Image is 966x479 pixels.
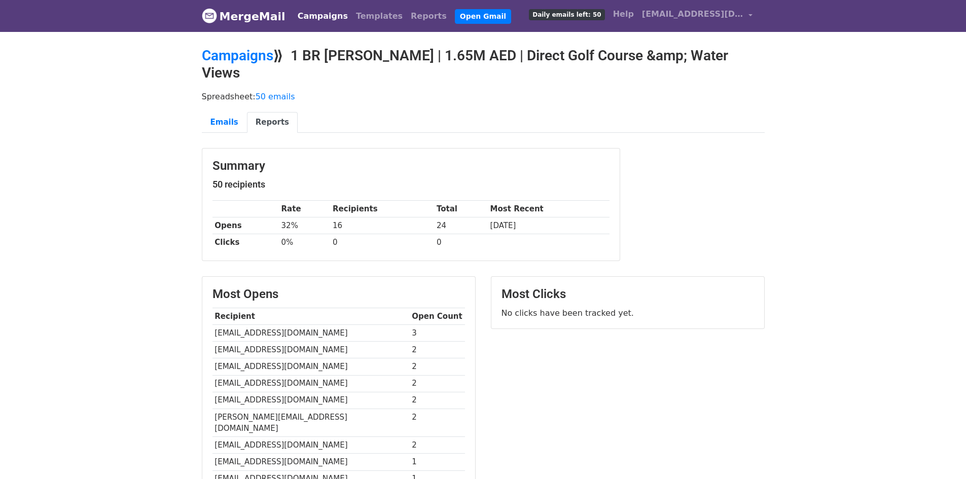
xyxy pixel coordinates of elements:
h3: Most Clicks [502,287,754,302]
td: [DATE] [488,217,610,234]
td: [EMAIL_ADDRESS][DOMAIN_NAME] [212,358,410,375]
td: 2 [410,375,465,392]
img: MergeMail logo [202,8,217,23]
a: Templates [352,6,407,26]
h5: 50 recipients [212,179,610,190]
td: 3 [410,325,465,342]
th: Clicks [212,234,279,251]
h3: Summary [212,159,610,173]
th: Recipient [212,308,410,325]
a: Campaigns [202,47,273,64]
th: Total [434,201,488,217]
a: [EMAIL_ADDRESS][DOMAIN_NAME] [638,4,757,28]
td: [PERSON_NAME][EMAIL_ADDRESS][DOMAIN_NAME] [212,409,410,437]
td: 24 [434,217,488,234]
th: Most Recent [488,201,610,217]
span: [EMAIL_ADDRESS][DOMAIN_NAME] [642,8,743,20]
td: 0% [279,234,331,251]
a: 50 emails [256,92,295,101]
td: 2 [410,409,465,437]
a: MergeMail [202,6,285,27]
td: 0 [330,234,434,251]
td: [EMAIL_ADDRESS][DOMAIN_NAME] [212,325,410,342]
a: Reports [407,6,451,26]
td: 2 [410,392,465,409]
th: Rate [279,201,331,217]
th: Recipients [330,201,434,217]
td: [EMAIL_ADDRESS][DOMAIN_NAME] [212,342,410,358]
a: Campaigns [294,6,352,26]
h3: Most Opens [212,287,465,302]
td: 16 [330,217,434,234]
a: Emails [202,112,247,133]
span: Daily emails left: 50 [529,9,604,20]
td: [EMAIL_ADDRESS][DOMAIN_NAME] [212,437,410,454]
td: 2 [410,342,465,358]
td: [EMAIL_ADDRESS][DOMAIN_NAME] [212,392,410,409]
a: Open Gmail [455,9,511,24]
td: 2 [410,358,465,375]
a: Daily emails left: 50 [525,4,609,24]
h2: ⟫ 1 BR [PERSON_NAME] | 1.65M AED | Direct Golf Course &amp; Water Views [202,47,765,81]
p: No clicks have been tracked yet. [502,308,754,318]
td: [EMAIL_ADDRESS][DOMAIN_NAME] [212,375,410,392]
a: Reports [247,112,298,133]
th: Opens [212,217,279,234]
td: 1 [410,454,465,470]
p: Spreadsheet: [202,91,765,102]
a: Help [609,4,638,24]
th: Open Count [410,308,465,325]
td: 32% [279,217,331,234]
td: 0 [434,234,488,251]
iframe: Chat Widget [915,430,966,479]
td: [EMAIL_ADDRESS][DOMAIN_NAME] [212,454,410,470]
td: 2 [410,437,465,454]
